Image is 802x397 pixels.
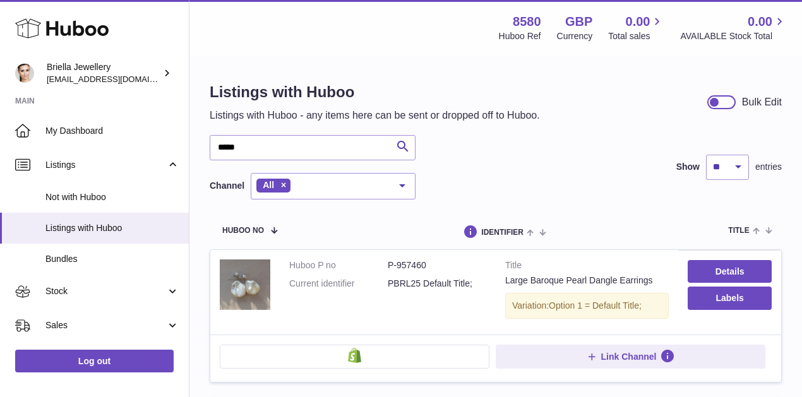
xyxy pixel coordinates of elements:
[549,300,642,311] span: Option 1 = Default Title;
[680,13,787,42] a: 0.00 AVAILABLE Stock Total
[608,13,664,42] a: 0.00 Total sales
[348,348,361,363] img: shopify-small.png
[15,64,34,83] img: hello@briellajewellery.com
[513,13,541,30] strong: 8580
[688,260,772,283] a: Details
[748,13,772,30] span: 0.00
[289,278,388,290] dt: Current identifier
[45,319,166,331] span: Sales
[45,253,179,265] span: Bundles
[47,61,160,85] div: Briella Jewellery
[15,350,174,372] a: Log out
[210,180,244,192] label: Channel
[676,161,700,173] label: Show
[210,109,540,122] p: Listings with Huboo - any items here can be sent or dropped off to Huboo.
[210,82,540,102] h1: Listings with Huboo
[742,95,782,109] div: Bulk Edit
[45,285,166,297] span: Stock
[45,222,179,234] span: Listings with Huboo
[688,287,772,309] button: Labels
[499,30,541,42] div: Huboo Ref
[565,13,592,30] strong: GBP
[388,259,486,271] dd: P-957460
[45,191,179,203] span: Not with Huboo
[45,125,179,137] span: My Dashboard
[728,227,749,235] span: title
[755,161,782,173] span: entries
[608,30,664,42] span: Total sales
[388,278,486,290] dd: PBRL25 Default Title;
[481,228,524,237] span: identifier
[505,275,669,287] div: Large Baroque Pearl Dangle Earrings
[557,30,593,42] div: Currency
[45,159,166,171] span: Listings
[505,293,669,319] div: Variation:
[289,259,388,271] dt: Huboo P no
[220,259,270,310] img: Large Baroque Pearl Dangle Earrings
[222,227,264,235] span: Huboo no
[505,259,669,275] strong: Title
[626,13,650,30] span: 0.00
[680,30,787,42] span: AVAILABLE Stock Total
[496,345,765,369] button: Link Channel
[47,74,186,84] span: [EMAIL_ADDRESS][DOMAIN_NAME]
[601,351,657,362] span: Link Channel
[263,180,274,190] span: All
